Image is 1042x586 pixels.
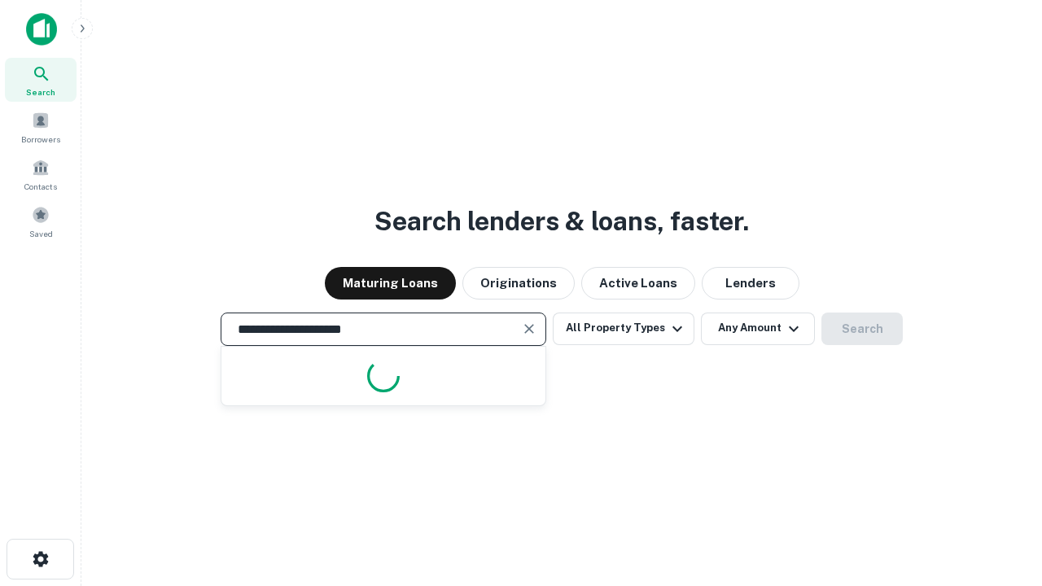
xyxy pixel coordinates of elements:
[518,317,541,340] button: Clear
[581,267,695,300] button: Active Loans
[26,85,55,98] span: Search
[24,180,57,193] span: Contacts
[26,13,57,46] img: capitalize-icon.png
[21,133,60,146] span: Borrowers
[5,152,77,196] a: Contacts
[701,313,815,345] button: Any Amount
[553,313,694,345] button: All Property Types
[5,58,77,102] a: Search
[29,227,53,240] span: Saved
[5,199,77,243] a: Saved
[702,267,799,300] button: Lenders
[374,202,749,241] h3: Search lenders & loans, faster.
[325,267,456,300] button: Maturing Loans
[5,105,77,149] a: Borrowers
[462,267,575,300] button: Originations
[961,456,1042,534] iframe: Chat Widget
